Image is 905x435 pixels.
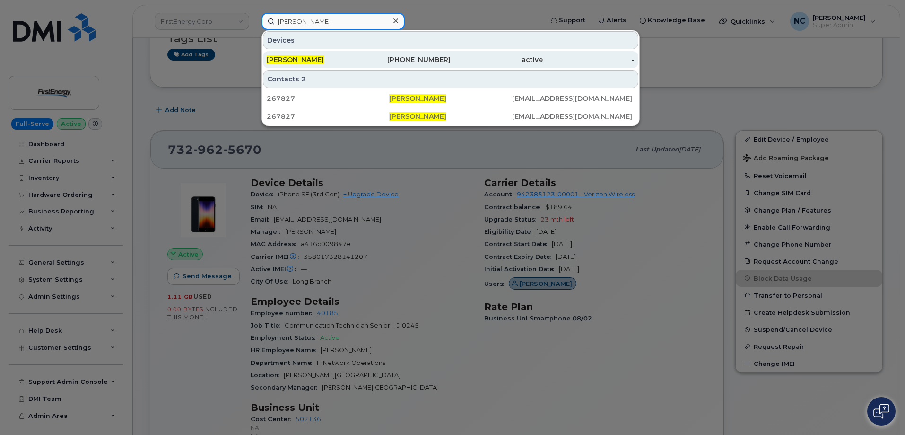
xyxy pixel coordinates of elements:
[359,55,451,64] div: [PHONE_NUMBER]
[261,13,405,30] input: Find something...
[263,90,638,107] a: 267827[PERSON_NAME][EMAIL_ADDRESS][DOMAIN_NAME]
[267,112,389,121] div: 267827
[263,51,638,68] a: [PERSON_NAME][PHONE_NUMBER]active-
[267,55,324,64] span: [PERSON_NAME]
[263,31,638,49] div: Devices
[389,112,446,121] span: [PERSON_NAME]
[543,55,635,64] div: -
[389,94,446,103] span: [PERSON_NAME]
[263,70,638,88] div: Contacts
[263,108,638,125] a: 267827[PERSON_NAME][EMAIL_ADDRESS][DOMAIN_NAME]
[451,55,543,64] div: active
[301,74,306,84] span: 2
[512,94,635,103] div: [EMAIL_ADDRESS][DOMAIN_NAME]
[512,112,635,121] div: [EMAIL_ADDRESS][DOMAIN_NAME]
[873,404,889,419] img: Open chat
[267,94,389,103] div: 267827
